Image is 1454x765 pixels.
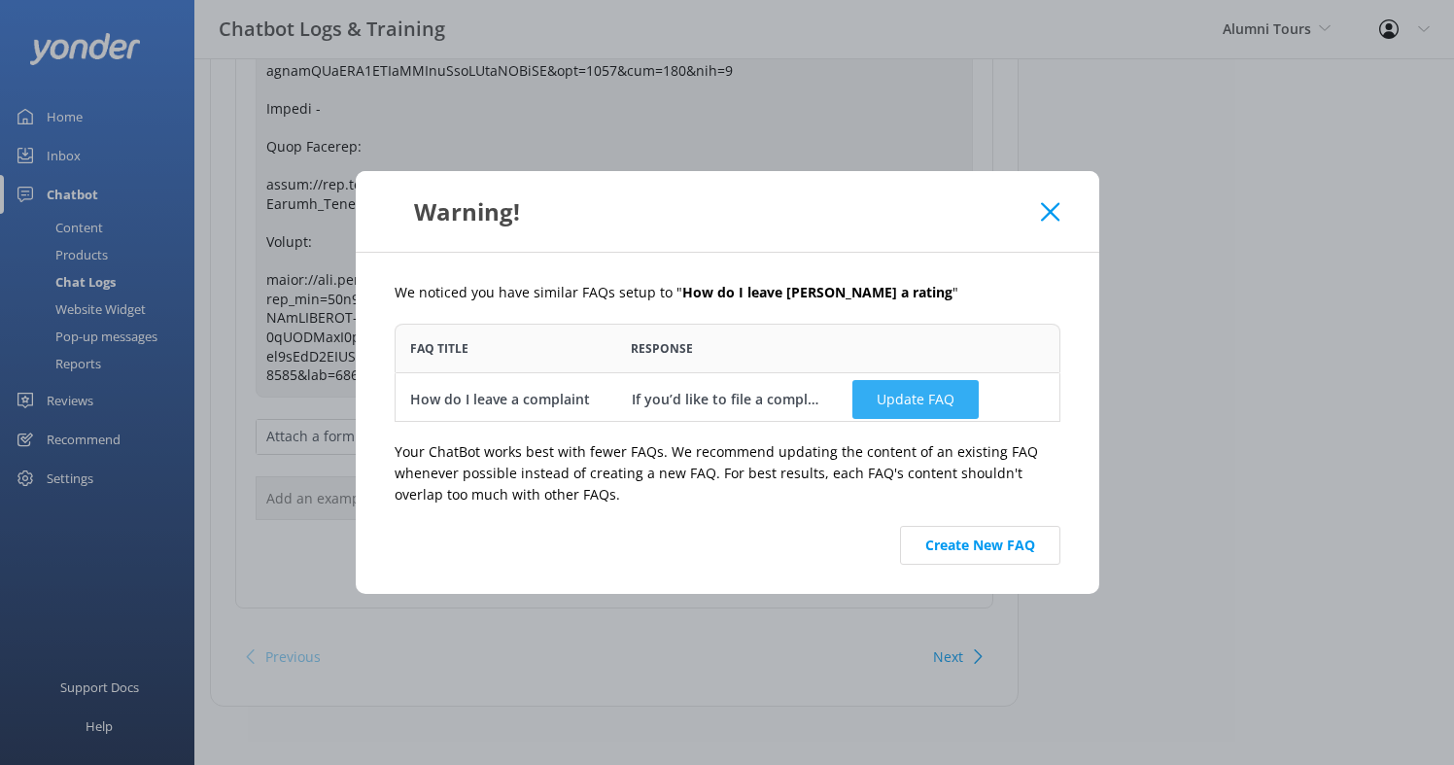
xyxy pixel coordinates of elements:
[395,372,1060,426] div: row
[395,282,1060,303] p: We noticed you have similar FAQs setup to " "
[395,441,1060,506] p: Your ChatBot works best with fewer FAQs. We recommend updating the content of an existing FAQ whe...
[631,388,823,409] div: If you’d like to file a complaint or share feedback, please contact the management directly by ph...
[852,380,979,419] button: Update FAQ
[395,372,1060,421] div: grid
[900,526,1060,565] button: Create New FAQ
[410,339,468,358] span: FAQ Title
[682,283,952,301] b: How do I leave [PERSON_NAME] a rating
[1041,202,1059,222] button: Close
[631,339,693,358] span: Response
[395,195,1042,227] div: Warning!
[410,388,590,409] div: How do I leave a complaint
